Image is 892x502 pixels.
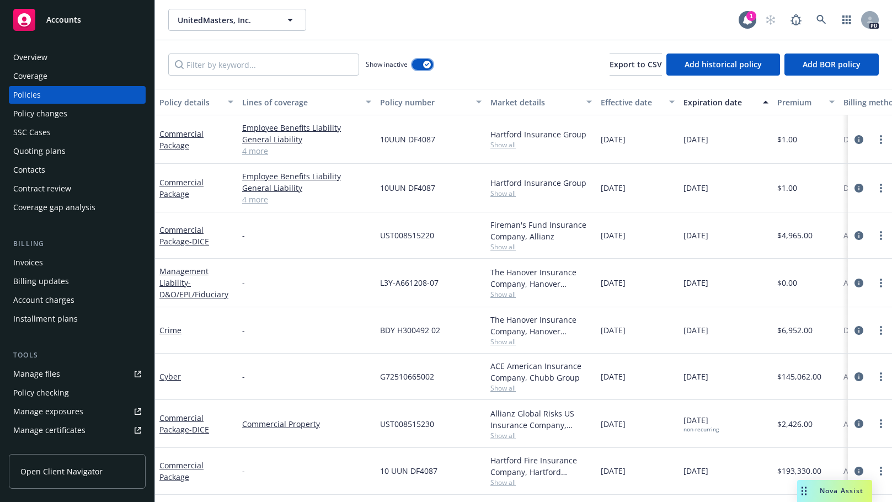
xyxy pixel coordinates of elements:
[490,314,592,337] div: The Hanover Insurance Company, Hanover Insurance Group
[797,480,872,502] button: Nova Assist
[13,161,45,179] div: Contacts
[9,199,146,216] a: Coverage gap analysis
[874,464,888,478] a: more
[490,455,592,478] div: Hartford Fire Insurance Company, Hartford Insurance Group
[601,418,626,430] span: [DATE]
[852,229,866,242] a: circleInformation
[777,465,821,477] span: $193,330.00
[13,199,95,216] div: Coverage gap analysis
[13,440,69,458] div: Manage claims
[9,273,146,290] a: Billing updates
[601,371,626,382] span: [DATE]
[601,277,626,289] span: [DATE]
[20,466,103,477] span: Open Client Navigator
[380,133,435,145] span: 10UUN DF4087
[596,89,679,115] button: Effective date
[683,371,708,382] span: [DATE]
[155,89,238,115] button: Policy details
[159,413,209,435] a: Commercial Package
[159,177,204,199] a: Commercial Package
[46,15,81,24] span: Accounts
[159,225,209,247] a: Commercial Package
[9,254,146,271] a: Invoices
[777,418,813,430] span: $2,426.00
[685,59,762,70] span: Add historical policy
[366,60,408,69] span: Show inactive
[13,67,47,85] div: Coverage
[242,371,245,382] span: -
[242,182,371,194] a: General Liability
[777,133,797,145] span: $1.00
[601,97,663,108] div: Effective date
[242,97,359,108] div: Lines of coverage
[490,177,592,189] div: Hartford Insurance Group
[238,89,376,115] button: Lines of coverage
[777,277,797,289] span: $0.00
[242,170,371,182] a: Employee Benefits Liability
[486,89,596,115] button: Market details
[9,421,146,439] a: Manage certificates
[490,383,592,393] span: Show all
[490,219,592,242] div: Fireman's Fund Insurance Company, Allianz
[242,465,245,477] span: -
[13,273,69,290] div: Billing updates
[777,182,797,194] span: $1.00
[13,384,69,402] div: Policy checking
[852,324,866,337] a: circleInformation
[380,277,439,289] span: L3Y-A661208-07
[490,478,592,487] span: Show all
[803,59,861,70] span: Add BOR policy
[9,350,146,361] div: Tools
[852,370,866,383] a: circleInformation
[9,161,146,179] a: Contacts
[13,291,74,309] div: Account charges
[242,277,245,289] span: -
[746,11,756,21] div: 1
[380,465,437,477] span: 10 UUN DF4087
[679,89,773,115] button: Expiration date
[9,180,146,197] a: Contract review
[159,266,228,300] a: Management Liability
[13,254,43,271] div: Invoices
[797,480,811,502] div: Drag to move
[376,89,486,115] button: Policy number
[810,9,832,31] a: Search
[159,371,181,382] a: Cyber
[777,97,822,108] div: Premium
[852,417,866,430] a: circleInformation
[9,238,146,249] div: Billing
[189,424,209,435] span: - DICE
[852,276,866,290] a: circleInformation
[242,122,371,133] a: Employee Benefits Liability
[683,324,708,336] span: [DATE]
[242,145,371,157] a: 4 more
[13,124,51,141] div: SSC Cases
[490,242,592,252] span: Show all
[380,182,435,194] span: 10UUN DF4087
[13,365,60,383] div: Manage files
[601,324,626,336] span: [DATE]
[189,236,209,247] span: - DICE
[13,105,67,122] div: Policy changes
[168,9,306,31] button: UnitedMasters, Inc.
[159,460,204,482] a: Commercial Package
[683,426,719,433] div: non-recurring
[242,229,245,241] span: -
[683,97,756,108] div: Expiration date
[601,229,626,241] span: [DATE]
[490,129,592,140] div: Hartford Insurance Group
[380,371,434,382] span: G72510665002
[683,414,719,433] span: [DATE]
[852,464,866,478] a: circleInformation
[380,418,434,430] span: UST008515230
[9,67,146,85] a: Coverage
[490,337,592,346] span: Show all
[490,189,592,198] span: Show all
[601,465,626,477] span: [DATE]
[852,133,866,146] a: circleInformation
[9,4,146,35] a: Accounts
[9,86,146,104] a: Policies
[601,133,626,145] span: [DATE]
[13,421,86,439] div: Manage certificates
[836,9,858,31] a: Switch app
